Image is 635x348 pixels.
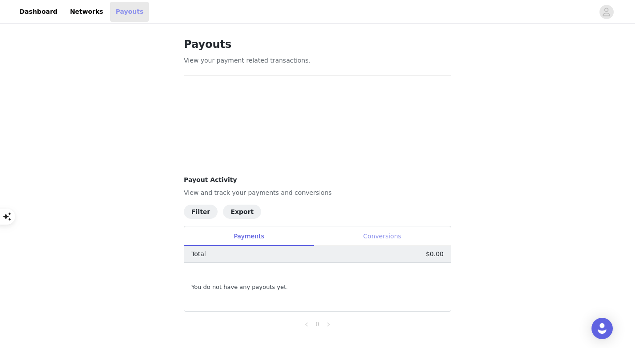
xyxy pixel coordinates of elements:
[191,249,206,259] p: Total
[323,319,333,329] li: Next Page
[184,56,451,65] p: View your payment related transactions.
[302,319,312,329] li: Previous Page
[184,188,451,198] p: View and track your payments and conversions
[325,322,331,327] i: icon: right
[184,205,218,219] button: Filter
[312,319,323,329] li: 0
[110,2,149,22] a: Payouts
[184,226,314,246] div: Payments
[426,249,444,259] p: $0.00
[14,2,63,22] a: Dashboard
[313,319,322,329] a: 0
[591,318,613,339] div: Open Intercom Messenger
[602,5,611,19] div: avatar
[314,226,451,246] div: Conversions
[223,205,261,219] button: Export
[304,322,310,327] i: icon: left
[184,175,451,185] h4: Payout Activity
[184,36,451,52] h1: Payouts
[191,283,288,292] span: You do not have any payouts yet.
[64,2,108,22] a: Networks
